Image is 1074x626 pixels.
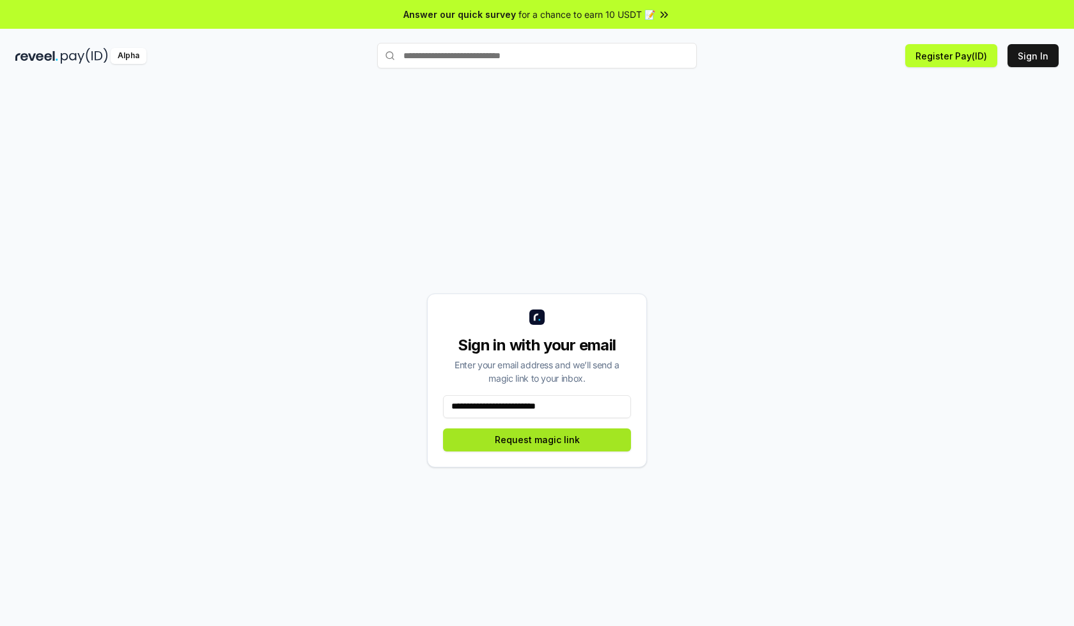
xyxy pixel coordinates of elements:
button: Sign In [1008,44,1059,67]
img: reveel_dark [15,48,58,64]
img: pay_id [61,48,108,64]
div: Sign in with your email [443,335,631,356]
span: for a chance to earn 10 USDT 📝 [518,8,655,21]
button: Register Pay(ID) [905,44,997,67]
div: Enter your email address and we’ll send a magic link to your inbox. [443,358,631,385]
img: logo_small [529,309,545,325]
div: Alpha [111,48,146,64]
button: Request magic link [443,428,631,451]
span: Answer our quick survey [403,8,516,21]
